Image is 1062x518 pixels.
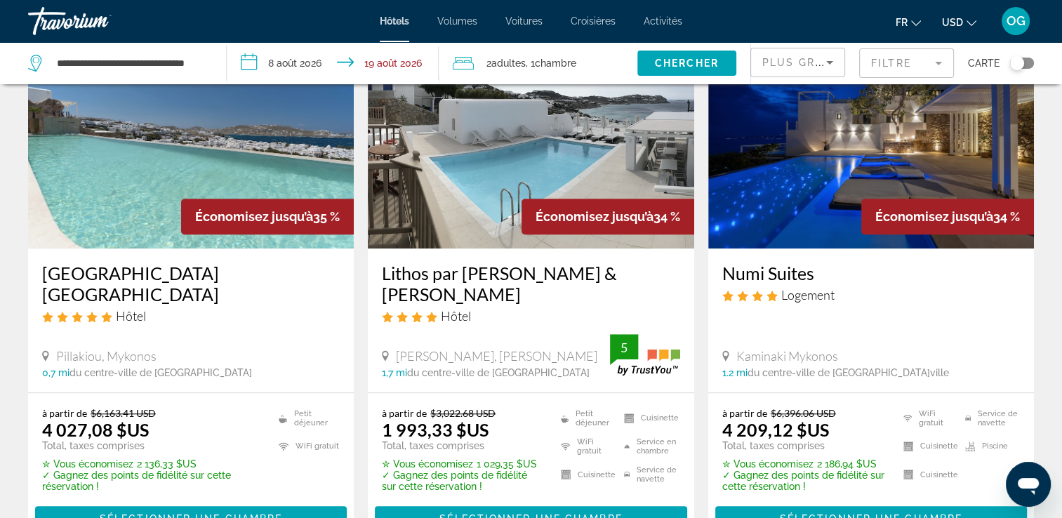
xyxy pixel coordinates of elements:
del: $6,163.41 USD [91,407,156,419]
mat-select: Trier par [762,54,833,71]
span: Chambre [535,58,576,69]
a: Volumes [437,15,477,27]
button: Changer de devise [942,12,976,32]
font: 2 136,33 $US [137,458,197,470]
a: [GEOGRAPHIC_DATA] [GEOGRAPHIC_DATA] [42,263,340,305]
button: Menu utilisateur [997,6,1034,36]
font: Cuisinette [920,470,958,479]
img: Image de l’hôtel [28,24,354,248]
p: Total, taxes comprises [722,440,886,451]
span: USD [942,17,963,28]
span: du centre-ville de [GEOGRAPHIC_DATA] [69,367,252,378]
span: Fr [896,17,908,28]
del: $3,022.68 USD [430,407,496,419]
p: ✓ Gagnez des points de fidélité sur cette réservation ! [722,470,886,492]
span: ✮ Vous économisez [42,458,133,470]
span: 1.2 mi [722,367,748,378]
div: 34 % [861,199,1034,234]
ins: 4 209,12 $US [722,419,829,440]
a: Croisières [571,15,616,27]
ins: 4 027,08 $US [42,419,149,440]
span: à partir de [382,407,427,419]
span: ✮ Vous économisez [382,458,473,470]
iframe: Bouton de lancement de la fenêtre de messagerie [1006,462,1051,507]
span: Carte [968,53,1000,73]
div: 35 % [181,199,354,234]
span: Chercher [655,58,719,69]
button: Voyageurs : 2 adultes, 0 enfants [439,42,637,84]
div: Hôtel 5 étoiles [42,308,340,324]
div: Hôtel 4 étoiles [382,308,679,324]
font: , 1 [526,58,535,69]
span: du centre-ville de [GEOGRAPHIC_DATA] [748,367,930,378]
button: Date d’arrivée : 8 août 2026 Date de départ : 19 août 2026 [227,42,439,84]
div: 5 [610,339,638,356]
img: Image de l’hôtel [368,24,693,248]
font: Piscine [982,441,1008,451]
font: WiFi gratuit [577,437,617,456]
span: Hôtel [441,308,471,324]
button: Changer la langue [896,12,921,32]
span: ✮ Vous économisez [722,458,814,470]
span: Hôtel [116,308,146,324]
a: Travorium [28,3,168,39]
a: Hôtels [380,15,409,27]
font: 2 [486,58,491,69]
span: Pillakiou, Mykonos [56,348,157,364]
a: Voitures [505,15,543,27]
font: ville [722,367,949,378]
span: 0,7 mi [42,367,69,378]
p: Total, taxes comprises [382,440,543,451]
p: ✓ Gagnez des points de fidélité sur cette réservation ! [42,470,261,492]
font: Cuisinette [641,413,679,423]
span: à partir de [42,407,87,419]
span: OG [1007,14,1026,28]
span: Kaminaki Mykonos [736,348,838,364]
div: 34 % [522,199,694,234]
font: Petit déjeuner [294,409,340,427]
p: ✓ Gagnez des points de fidélité sur cette réservation ! [382,470,543,492]
font: Cuisinette [578,470,616,479]
span: 1,7 mi [382,367,407,378]
a: Numi Suites [722,263,1020,284]
font: WiFi gratuit [296,441,339,451]
span: [PERSON_NAME], [PERSON_NAME] [396,348,597,364]
span: Économisez jusqu’à [875,209,993,224]
font: Petit déjeuner [576,409,617,427]
span: Logement [781,287,835,303]
span: Économisez jusqu’à [195,209,313,224]
span: Adultes [491,58,526,69]
p: Total, taxes comprises [42,440,261,451]
font: Service en chambre [637,437,680,456]
span: du centre-ville de [GEOGRAPHIC_DATA] [407,367,590,378]
span: à partir de [722,407,767,419]
font: Cuisinette [920,441,958,451]
font: WiFi gratuit [919,409,958,427]
font: Service de navette [637,465,679,484]
font: Service de navette [978,409,1020,427]
a: Lithos par [PERSON_NAME] & [PERSON_NAME] [382,263,679,305]
font: 2 186,94 $US [817,458,877,470]
button: Chercher [637,51,736,76]
div: Hébergement 4 étoiles [722,287,1020,303]
ins: 1 993,33 $US [382,419,489,440]
span: Plus grandes économies [762,57,930,68]
img: trustyou-badge.svg [610,334,680,376]
font: 1 029,35 $US [477,458,537,470]
span: Économisez jusqu’à [536,209,653,224]
del: $6,396.06 USD [771,407,836,419]
button: Filtre [859,48,954,79]
button: Basculer la carte [1000,57,1034,69]
a: Activités [644,15,682,27]
img: Image de l’hôtel [708,24,1034,248]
